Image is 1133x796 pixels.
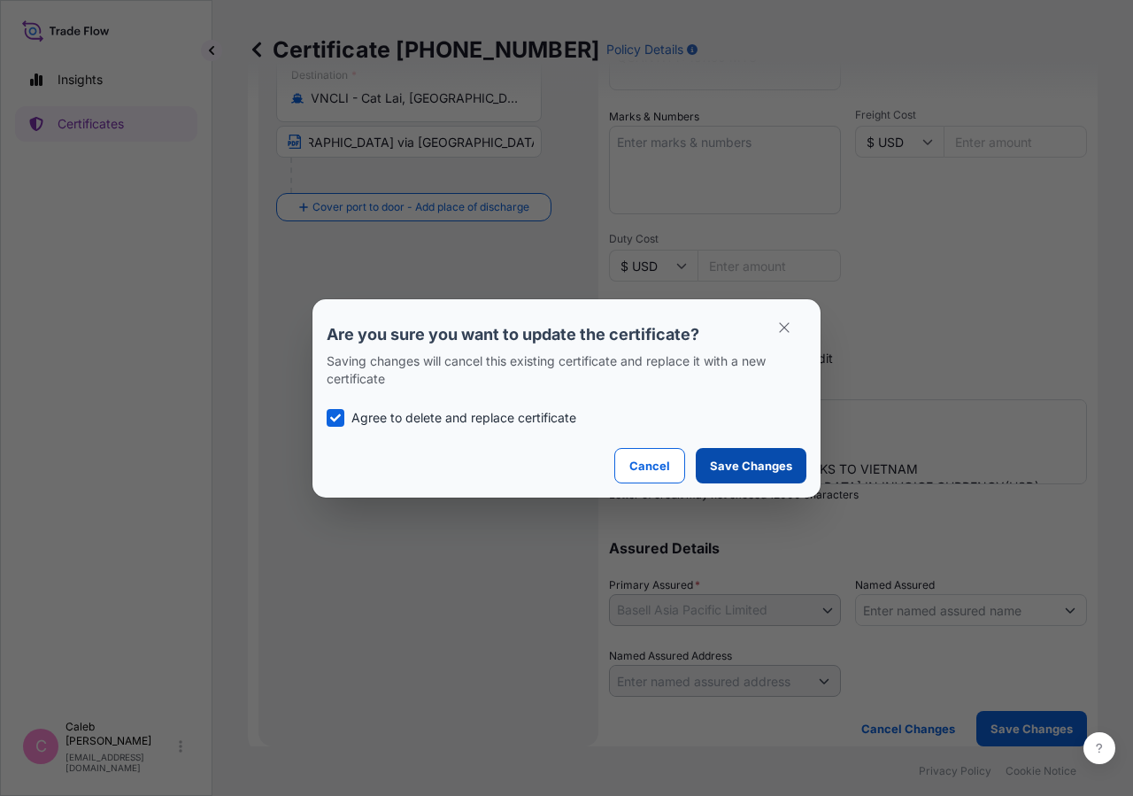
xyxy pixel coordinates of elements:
[327,324,806,345] p: Are you sure you want to update the certificate?
[696,448,806,483] button: Save Changes
[327,352,806,388] p: Saving changes will cancel this existing certificate and replace it with a new certificate
[351,409,576,427] p: Agree to delete and replace certificate
[710,457,792,475] p: Save Changes
[629,457,670,475] p: Cancel
[614,448,685,483] button: Cancel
